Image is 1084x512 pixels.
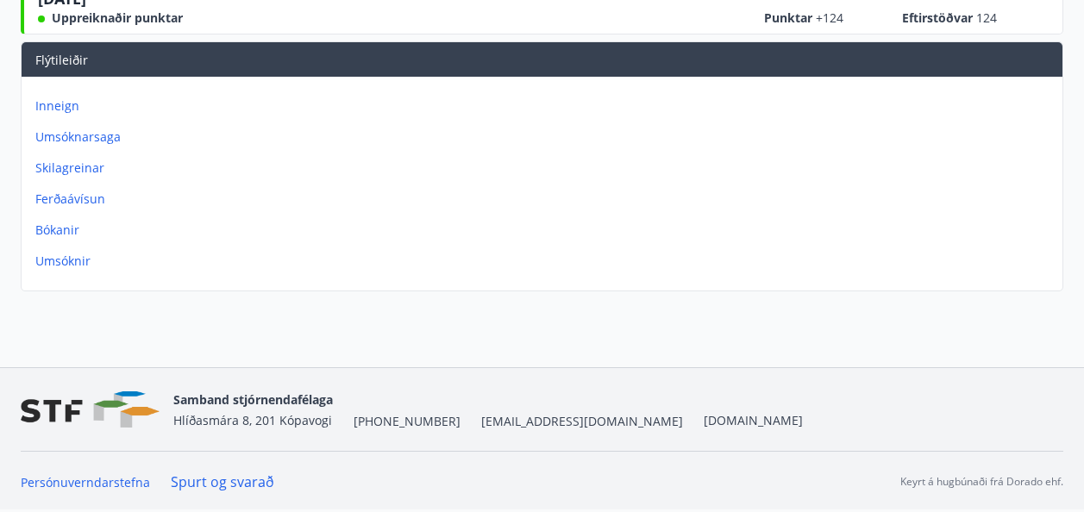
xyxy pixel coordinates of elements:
[35,222,1056,239] p: Bókanir
[902,9,997,27] span: Eftirstöðvar
[35,52,88,68] span: Flýtileiðir
[21,391,160,428] img: vjCaq2fThgY3EUYqSgpjEiBg6WP39ov69hlhuPVN.png
[35,159,1056,177] p: Skilagreinar
[764,9,850,27] span: Punktar
[481,413,683,430] span: [EMAIL_ADDRESS][DOMAIN_NAME]
[35,190,1056,208] p: Ferðaávísun
[35,253,1056,270] p: Umsóknir
[21,474,150,490] a: Persónuverndarstefna
[35,128,1056,146] p: Umsóknarsaga
[173,391,333,408] span: Samband stjórnendafélaga
[704,412,803,428] a: [DOMAIN_NAME]
[173,412,332,428] span: Hlíðasmára 8, 201 Kópavogi
[816,9,843,26] span: +124
[52,9,183,27] span: Uppreiknaðir punktar
[35,97,1056,115] p: Inneign
[171,472,274,491] a: Spurt og svarað
[976,9,997,26] span: 124
[354,413,461,430] span: [PHONE_NUMBER]
[900,474,1063,490] p: Keyrt á hugbúnaði frá Dorado ehf.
